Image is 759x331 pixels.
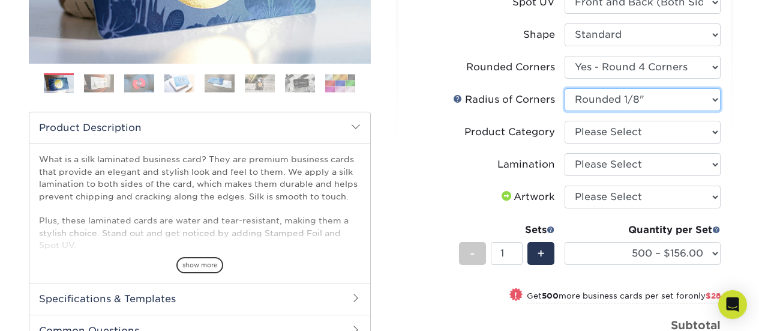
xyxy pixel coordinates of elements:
[565,223,721,237] div: Quantity per Set
[459,223,555,237] div: Sets
[523,28,555,42] div: Shape
[325,74,355,93] img: Business Cards 08
[285,74,315,93] img: Business Cards 07
[718,290,747,319] div: Open Intercom Messenger
[205,74,235,93] img: Business Cards 05
[453,93,555,107] div: Radius of Corners
[537,244,545,263] span: +
[499,190,555,204] div: Artwork
[84,74,114,93] img: Business Cards 02
[514,289,517,302] span: !
[527,291,721,303] small: Get more business cards per set for
[44,69,74,99] img: Business Cards 01
[464,125,555,139] div: Product Category
[245,74,275,93] img: Business Cards 06
[470,244,475,263] span: -
[688,291,721,300] span: only
[706,291,721,300] span: $28
[29,112,370,143] h2: Product Description
[176,257,223,273] span: show more
[542,291,559,300] strong: 500
[497,157,555,172] div: Lamination
[466,60,555,74] div: Rounded Corners
[29,283,370,314] h2: Specifications & Templates
[164,74,194,93] img: Business Cards 04
[124,74,154,93] img: Business Cards 03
